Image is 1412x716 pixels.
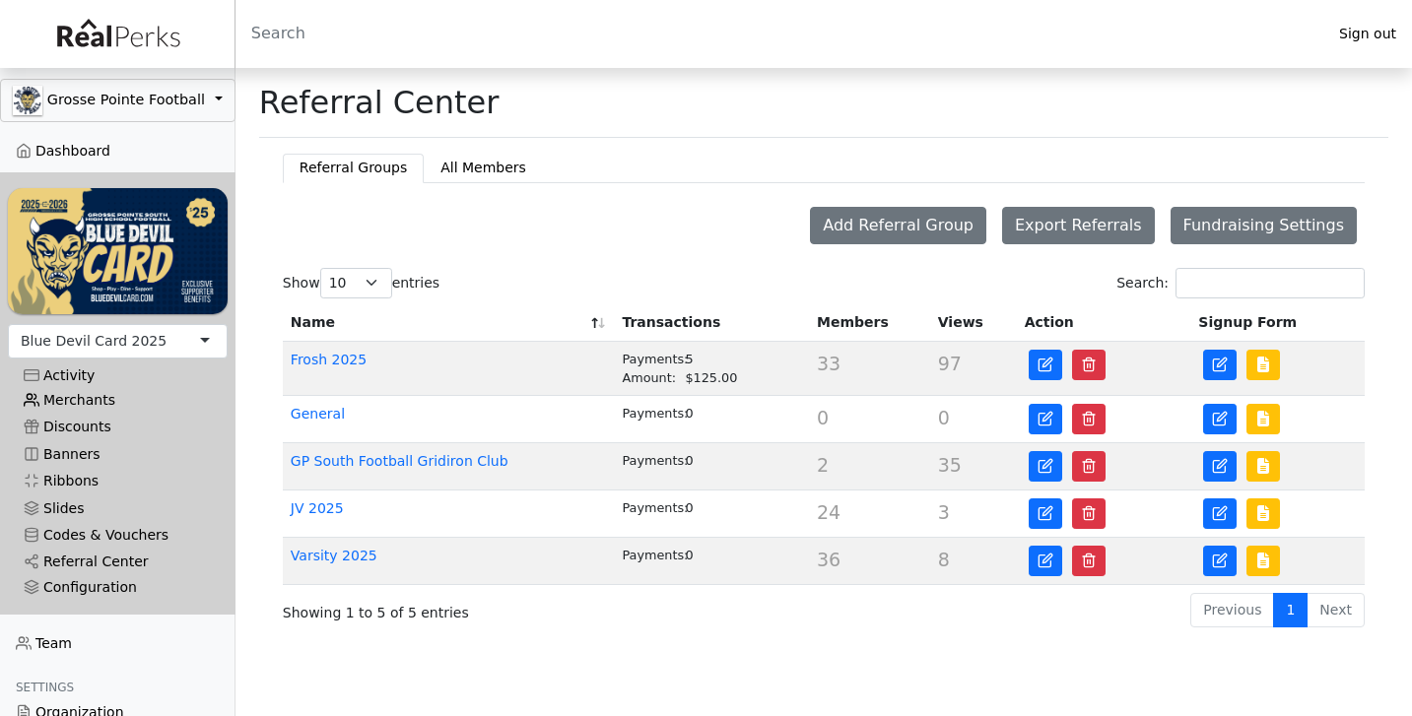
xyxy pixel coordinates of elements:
[622,404,685,423] div: Payments:
[235,10,1323,57] input: Search
[809,304,930,342] th: Members
[938,353,962,374] span: 97
[1190,304,1365,342] th: Signup Form
[810,207,986,244] button: Add Referral Group
[8,494,228,521] a: Slides
[1255,458,1271,474] img: file-lines.svg
[283,591,720,623] div: Showing 1 to 5 of 5 entries
[291,453,508,469] a: GP South Football Gridiron Club
[8,188,228,313] img: WvZzOez5OCqmO91hHZfJL7W2tJ07LbGMjwPPNJwI.png
[46,12,188,56] img: real_perks_logo-01.svg
[1255,553,1271,568] img: file-lines.svg
[24,367,212,384] div: Activity
[1176,268,1365,298] input: Search:
[622,350,801,387] div: 5 $125.00
[622,350,685,368] div: Payments:
[291,548,377,563] a: Varsity 2025
[8,549,228,575] a: Referral Center
[930,304,1017,342] th: Views
[938,549,950,570] span: 8
[1017,304,1191,342] th: Action
[1171,207,1357,244] button: Fundraising Settings
[8,387,228,414] a: Merchants
[614,304,809,342] th: Transactions
[21,331,167,352] div: Blue Devil Card 2025
[622,451,801,470] div: 0
[13,86,42,115] img: GAa1zriJJmkmu1qRtUwg8x1nQwzlKm3DoqW9UgYl.jpg
[1255,505,1271,521] img: file-lines.svg
[622,451,685,470] div: Payments:
[1323,21,1412,47] a: Sign out
[622,546,801,564] div: 0
[622,404,801,423] div: 0
[8,522,228,549] a: Codes & Vouchers
[1273,593,1308,627] a: 1
[8,468,228,494] a: Ribbons
[938,454,962,476] span: 35
[938,407,950,428] span: 0
[1002,207,1155,244] button: Export Referrals
[622,498,685,517] div: Payments:
[1255,357,1271,372] img: file-lines.svg
[283,154,424,182] button: Referral Groups
[291,406,345,422] a: General
[1255,411,1271,426] img: file-lines.svg
[817,353,840,374] span: 33
[320,268,392,298] select: Showentries
[16,681,74,694] span: Settings
[622,498,801,517] div: 0
[424,154,543,182] button: All Members
[291,352,367,367] a: Frosh 2025
[283,268,439,298] label: Show entries
[817,501,840,523] span: 24
[8,441,228,468] a: Banners
[817,454,829,476] span: 2
[622,546,685,564] div: Payments:
[259,84,500,121] h1: Referral Center
[8,414,228,440] a: Discounts
[1116,268,1365,298] label: Search:
[817,549,840,570] span: 36
[24,579,212,596] div: Configuration
[283,304,615,342] th: Name
[291,500,344,516] a: JV 2025
[938,501,950,523] span: 3
[817,407,829,428] span: 0
[622,368,685,387] div: Amount:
